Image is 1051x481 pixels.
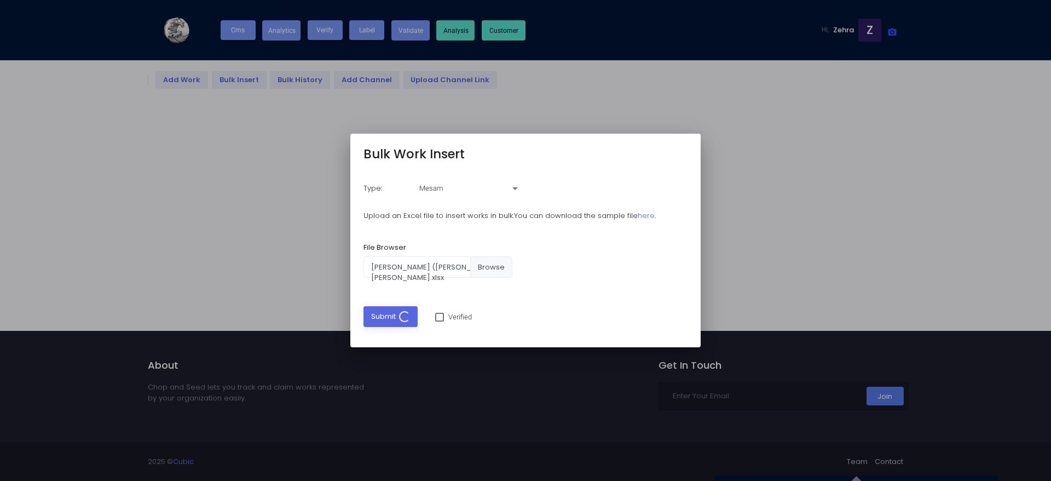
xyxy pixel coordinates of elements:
span: Upload an Excel file to insert works in bulk. [363,210,514,221]
h3: Bulk Work Insert [363,147,688,162]
a: here [638,210,655,221]
span: Type: [363,183,382,193]
label: File Browser [363,242,406,253]
span: Verified [448,311,472,324]
p: You can download the sample file . [363,210,688,221]
span: Mesam [419,184,443,192]
button: Submit [363,306,418,327]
